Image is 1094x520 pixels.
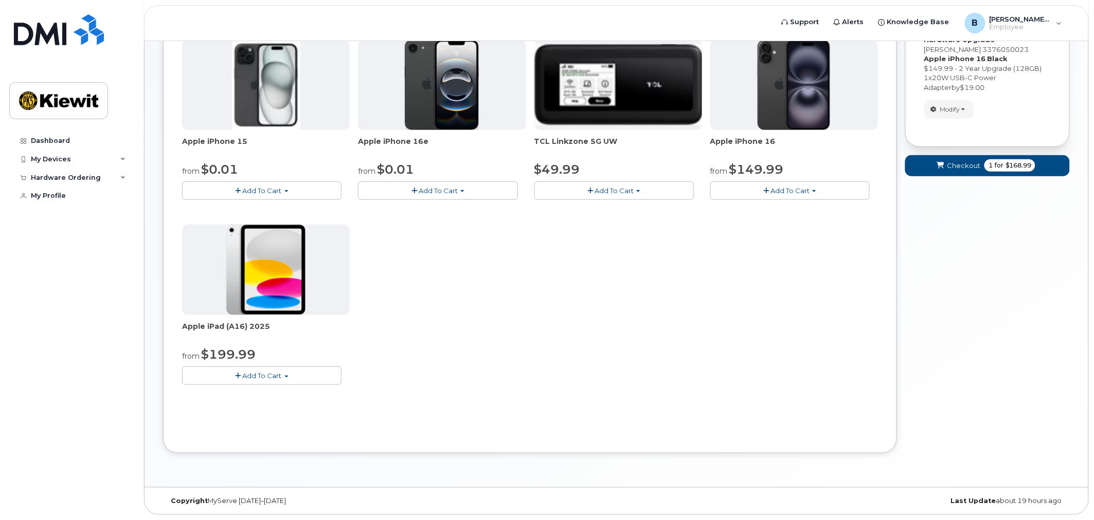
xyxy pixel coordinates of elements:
[940,105,960,114] span: Modify
[924,73,997,91] span: 20W USB-C Power Adapter
[377,162,414,177] span: $0.01
[960,83,985,91] span: $19.00
[972,17,978,29] span: B
[182,166,200,176] small: from
[358,166,375,176] small: from
[358,181,517,199] button: Add To Cart
[710,166,728,176] small: from
[993,161,1006,170] span: for
[990,15,1051,23] span: [PERSON_NAME].[PERSON_NAME]
[887,17,949,27] span: Knowledge Base
[710,136,878,157] div: Apple iPhone 16
[534,44,702,125] img: linkzone5g.png
[842,17,864,27] span: Alerts
[710,181,870,199] button: Add To Cart
[201,347,256,362] span: $199.99
[729,162,784,177] span: $149.99
[182,351,200,361] small: from
[947,161,980,171] span: Checkout
[163,497,465,505] div: MyServe [DATE]–[DATE]
[232,40,300,130] img: iphone15.jpg
[182,181,342,199] button: Add To Cart
[951,497,996,505] strong: Last Update
[871,12,957,32] a: Knowledge Base
[988,54,1008,63] strong: Black
[1006,161,1031,170] span: $168.99
[182,136,350,157] div: Apple iPhone 15
[791,17,819,27] span: Support
[419,187,458,195] span: Add To Cart
[243,372,282,380] span: Add To Cart
[182,366,342,384] button: Add To Cart
[758,40,830,130] img: iphone_16_plus.png
[534,136,702,157] div: TCL Linkzone 5G UW
[990,23,1051,31] span: Employee
[775,12,827,32] a: Support
[989,161,993,170] span: 1
[924,73,1051,92] div: x by
[924,64,1051,73] div: $149.99 - 2 Year Upgrade (128GB)
[924,100,974,118] button: Modify
[770,187,810,195] span: Add To Cart
[827,12,871,32] a: Alerts
[243,187,282,195] span: Add To Cart
[905,155,1070,176] button: Checkout 1 for $168.99
[958,13,1069,33] div: Bailey.Stephens
[226,225,306,315] img: ipad_11.png
[767,497,1070,505] div: about 19 hours ago
[595,187,634,195] span: Add To Cart
[924,73,929,82] span: 1
[534,181,694,199] button: Add To Cart
[405,40,479,130] img: iphone16e.png
[1049,475,1086,512] iframe: Messenger Launcher
[534,162,580,177] span: $49.99
[358,136,526,157] div: Apple iPhone 16e
[171,497,208,505] strong: Copyright
[924,45,981,53] span: [PERSON_NAME]
[983,45,1029,53] span: 3376050023
[201,162,238,177] span: $0.01
[182,321,350,342] div: Apple iPad (A16) 2025
[924,54,986,63] strong: Apple iPhone 16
